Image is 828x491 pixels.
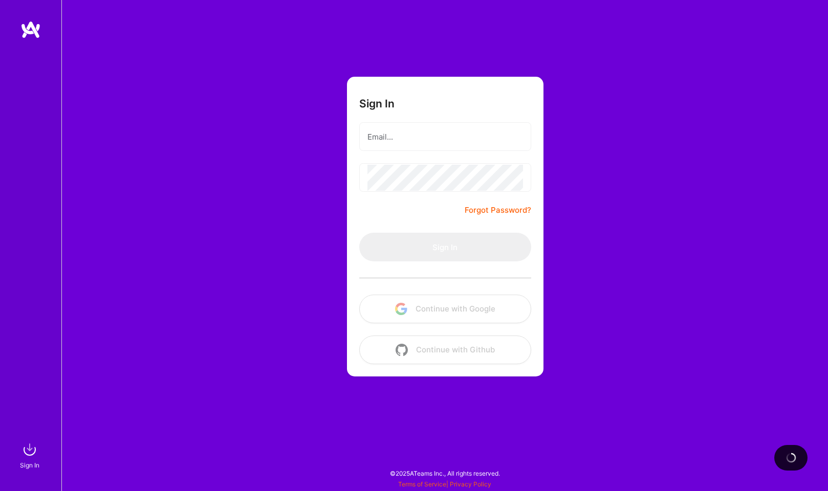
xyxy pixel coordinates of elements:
[61,460,828,486] div: © 2025 ATeams Inc., All rights reserved.
[359,97,395,110] h3: Sign In
[20,460,39,471] div: Sign In
[398,480,446,488] a: Terms of Service
[20,20,41,39] img: logo
[367,124,523,150] input: Email...
[359,295,531,323] button: Continue with Google
[21,439,40,471] a: sign inSign In
[395,303,407,315] img: icon
[396,344,408,356] img: icon
[359,233,531,261] button: Sign In
[19,439,40,460] img: sign in
[450,480,491,488] a: Privacy Policy
[465,204,531,216] a: Forgot Password?
[398,480,491,488] span: |
[783,451,798,465] img: loading
[359,336,531,364] button: Continue with Github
